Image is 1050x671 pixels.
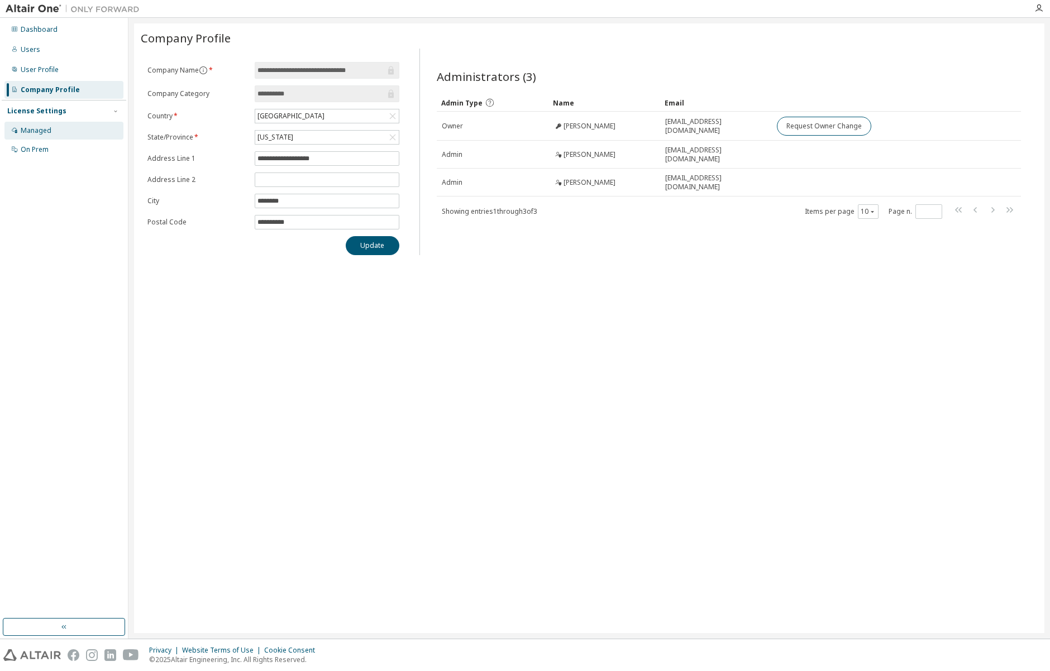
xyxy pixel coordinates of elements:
[149,655,322,664] p: © 2025 Altair Engineering, Inc. All Rights Reserved.
[889,204,942,219] span: Page n.
[256,131,295,143] div: [US_STATE]
[147,112,248,121] label: Country
[104,649,116,661] img: linkedin.svg
[665,117,767,135] span: [EMAIL_ADDRESS][DOMAIN_NAME]
[777,117,871,136] button: Request Owner Change
[255,131,398,144] div: [US_STATE]
[346,236,399,255] button: Update
[147,175,248,184] label: Address Line 2
[665,94,767,112] div: Email
[442,207,537,216] span: Showing entries 1 through 3 of 3
[7,107,66,116] div: License Settings
[442,150,462,159] span: Admin
[665,146,767,164] span: [EMAIL_ADDRESS][DOMAIN_NAME]
[564,178,615,187] span: [PERSON_NAME]
[437,69,536,84] span: Administrators (3)
[123,649,139,661] img: youtube.svg
[147,89,248,98] label: Company Category
[68,649,79,661] img: facebook.svg
[441,98,483,108] span: Admin Type
[665,174,767,191] span: [EMAIL_ADDRESS][DOMAIN_NAME]
[553,94,656,112] div: Name
[86,649,98,661] img: instagram.svg
[199,66,208,75] button: information
[861,207,876,216] button: 10
[147,66,248,75] label: Company Name
[147,218,248,227] label: Postal Code
[21,45,40,54] div: Users
[149,646,182,655] div: Privacy
[141,30,231,46] span: Company Profile
[21,126,51,135] div: Managed
[21,65,59,74] div: User Profile
[147,196,248,205] label: City
[147,154,248,163] label: Address Line 1
[21,25,58,34] div: Dashboard
[182,646,264,655] div: Website Terms of Use
[564,150,615,159] span: [PERSON_NAME]
[564,122,615,131] span: [PERSON_NAME]
[3,649,61,661] img: altair_logo.svg
[256,110,326,122] div: [GEOGRAPHIC_DATA]
[442,178,462,187] span: Admin
[21,85,80,94] div: Company Profile
[255,109,398,123] div: [GEOGRAPHIC_DATA]
[805,204,879,219] span: Items per page
[21,145,49,154] div: On Prem
[6,3,145,15] img: Altair One
[442,122,463,131] span: Owner
[147,133,248,142] label: State/Province
[264,646,322,655] div: Cookie Consent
